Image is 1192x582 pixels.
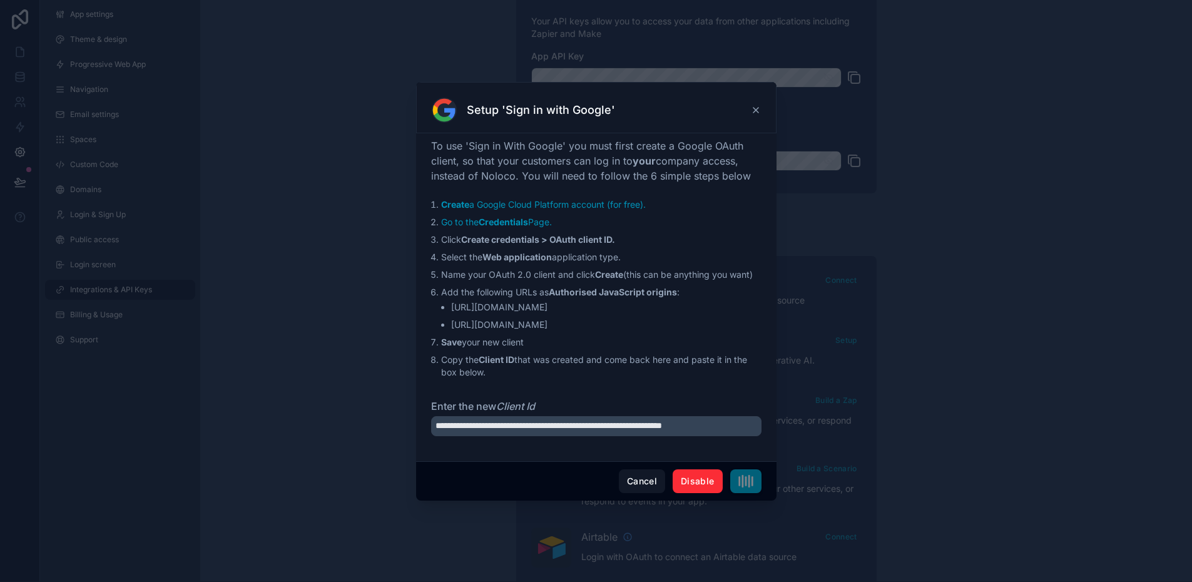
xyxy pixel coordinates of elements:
[479,217,528,227] strong: Credentials
[441,233,762,246] li: Click
[431,399,762,414] label: Enter the new
[441,199,469,210] strong: Create
[441,337,462,347] strong: Save
[432,98,457,123] img: Google Sign in
[441,199,646,210] a: Createa Google Cloud Platform account (for free).
[441,287,680,297] span: Add the following URLs as :
[673,469,722,493] button: Disable
[441,336,762,349] li: your new client
[441,268,762,281] li: Name your OAuth 2.0 client and click (this can be anything you want)
[595,269,623,280] strong: Create
[467,103,615,118] h3: Setup 'Sign in with Google'
[549,287,677,297] strong: Authorised JavaScript origins
[461,234,615,245] strong: Create credentials > OAuth client ID.
[619,469,665,493] button: Cancel
[633,155,656,167] strong: your
[441,217,552,227] a: Go to theCredentialsPage.
[441,354,762,379] li: Copy the that was created and come back here and paste it in the box below.
[496,400,535,412] em: Client Id
[482,252,552,262] strong: Web application
[431,138,762,183] p: To use 'Sign in With Google' you must first create a Google OAuth client, so that your customers ...
[441,251,762,263] li: Select the application type.
[451,319,762,331] li: [URL][DOMAIN_NAME]
[451,301,762,314] li: [URL][DOMAIN_NAME]
[479,354,514,365] strong: Client ID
